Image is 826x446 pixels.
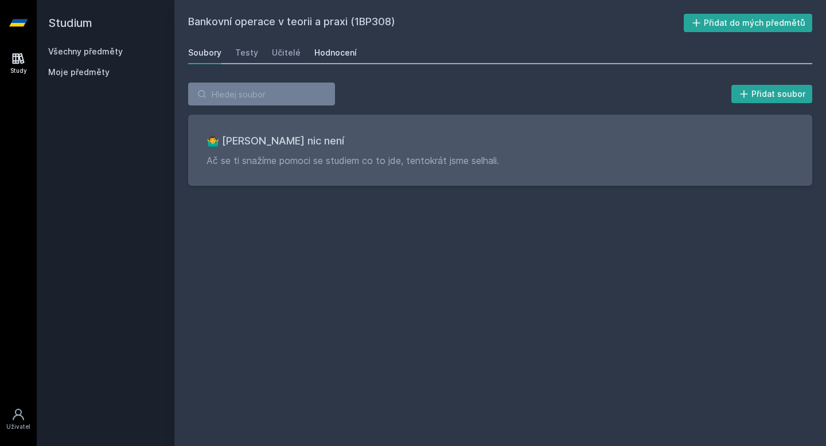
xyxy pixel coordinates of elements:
a: Hodnocení [314,41,357,64]
a: Učitelé [272,41,301,64]
h3: 🤷‍♂️ [PERSON_NAME] nic není [206,133,794,149]
div: Study [10,66,27,75]
div: Hodnocení [314,47,357,58]
a: Soubory [188,41,221,64]
div: Uživatel [6,422,30,431]
div: Testy [235,47,258,58]
a: Study [2,46,34,81]
div: Učitelé [272,47,301,58]
button: Přidat do mých předmětů [684,14,813,32]
span: Moje předměty [48,66,110,78]
a: Všechny předměty [48,46,123,56]
p: Ač se ti snažíme pomoci se studiem co to jde, tentokrát jsme selhali. [206,154,794,167]
div: Soubory [188,47,221,58]
a: Testy [235,41,258,64]
h2: Bankovní operace v teorii a praxi (1BP308) [188,14,684,32]
a: Uživatel [2,402,34,437]
input: Hledej soubor [188,83,335,105]
button: Přidat soubor [731,85,813,103]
